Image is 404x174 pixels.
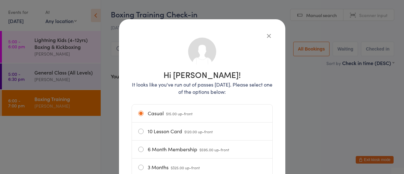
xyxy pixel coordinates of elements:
[199,147,229,152] span: $595.00 up-front
[138,123,266,140] label: 10 Lesson Card
[166,111,193,116] span: $15.00 up-front
[132,81,273,95] p: It looks like you've run out of passes [DATE]. Please select one of the options below:
[184,129,213,134] span: $120.00 up-front
[187,37,217,66] img: no_photo.png
[138,141,266,158] label: 6 Month Membership
[132,70,273,79] h1: Hi [PERSON_NAME]!
[138,105,266,122] label: Casual
[171,165,200,170] span: $325.00 up-front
